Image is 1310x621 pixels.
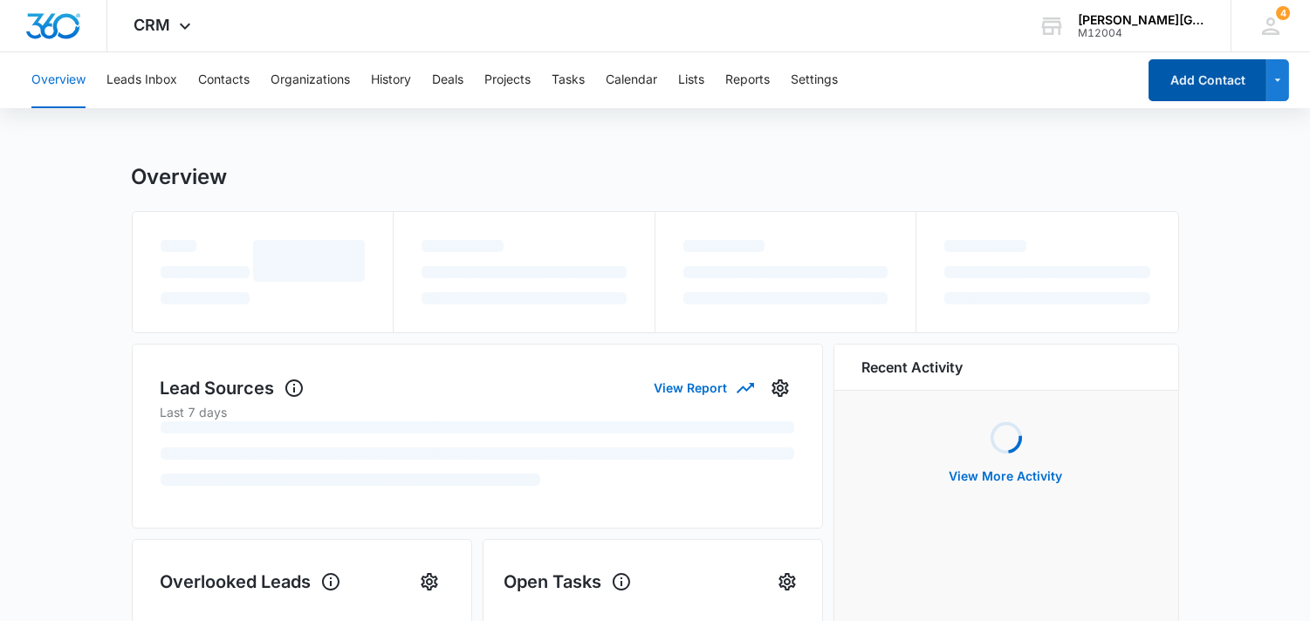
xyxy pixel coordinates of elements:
button: Deals [432,52,463,108]
span: 4 [1276,6,1290,20]
div: account name [1078,13,1205,27]
button: Settings [791,52,838,108]
button: View More Activity [932,455,1080,497]
button: History [371,52,411,108]
button: Calendar [606,52,657,108]
button: Projects [484,52,531,108]
button: View Report [655,372,752,403]
h1: Overview [132,164,228,190]
p: Last 7 days [161,403,794,421]
button: Contacts [198,52,250,108]
button: Settings [773,568,801,596]
button: Reports [725,52,770,108]
div: notifications count [1276,6,1290,20]
h6: Recent Activity [862,357,964,378]
div: account id [1078,27,1205,39]
h1: Overlooked Leads [161,569,341,595]
button: Organizations [271,52,350,108]
button: Overview [31,52,86,108]
span: CRM [134,16,170,34]
h1: Lead Sources [161,375,305,401]
button: Tasks [552,52,585,108]
button: Settings [415,568,443,596]
button: Lists [678,52,704,108]
button: Leads Inbox [106,52,177,108]
button: Settings [766,374,794,402]
button: Add Contact [1149,59,1266,101]
h1: Open Tasks [504,569,632,595]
